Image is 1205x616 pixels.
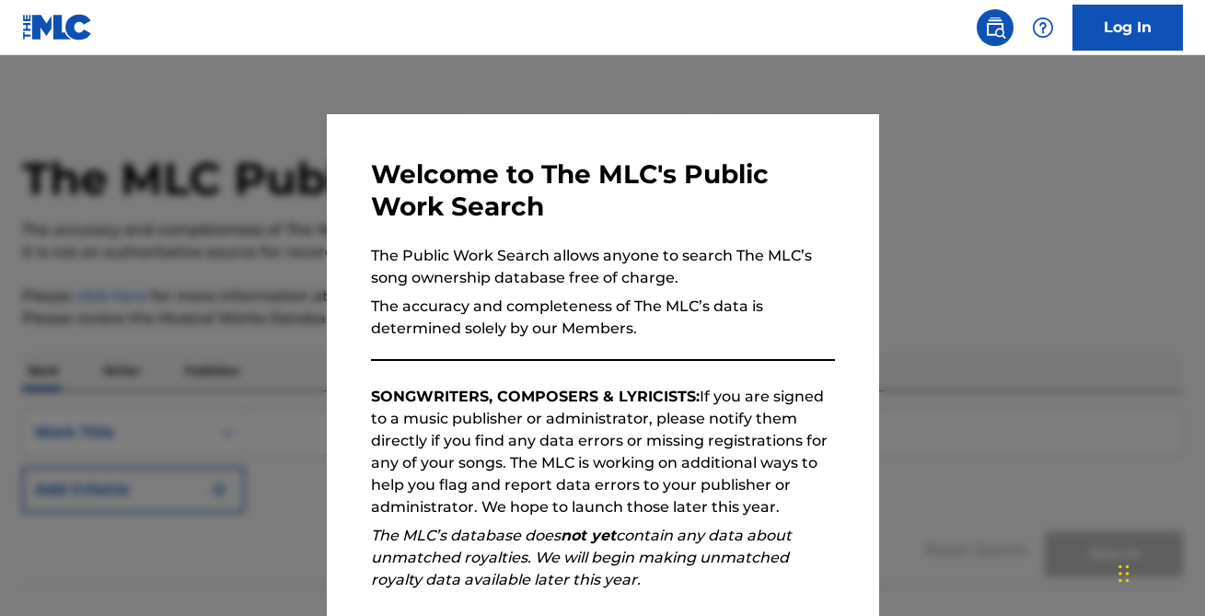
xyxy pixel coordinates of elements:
[371,158,835,223] h3: Welcome to The MLC's Public Work Search
[1113,528,1205,616] iframe: Chat Widget
[1032,17,1054,39] img: help
[22,14,93,41] img: MLC Logo
[371,245,835,289] p: The Public Work Search allows anyone to search The MLC’s song ownership database free of charge.
[561,527,616,544] strong: not yet
[1072,5,1183,51] a: Log In
[1118,546,1130,601] div: Drag
[371,386,835,518] p: If you are signed to a music publisher or administrator, please notify them directly if you find ...
[977,9,1014,46] a: Public Search
[984,17,1006,39] img: search
[371,296,835,340] p: The accuracy and completeness of The MLC’s data is determined solely by our Members.
[371,527,792,588] em: The MLC’s database does contain any data about unmatched royalties. We will begin making unmatche...
[1025,9,1061,46] div: Help
[371,388,700,405] strong: SONGWRITERS, COMPOSERS & LYRICISTS:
